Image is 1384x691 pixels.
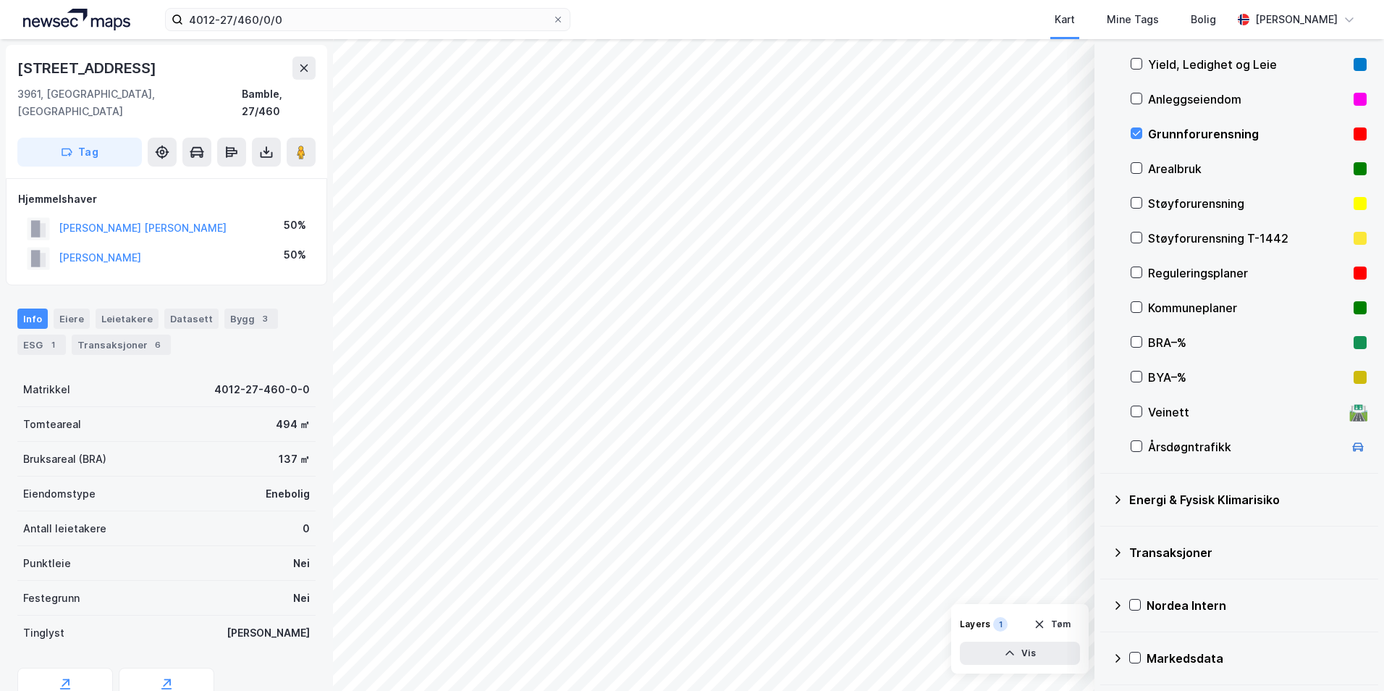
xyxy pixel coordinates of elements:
[279,451,310,468] div: 137 ㎡
[1107,11,1159,28] div: Mine Tags
[1148,56,1348,73] div: Yield, Ledighet og Leie
[23,520,106,537] div: Antall leietakere
[960,642,1080,665] button: Vis
[23,451,106,468] div: Bruksareal (BRA)
[23,9,130,30] img: logo.a4113a55bc3d86da70a041830d287a7e.svg
[23,624,64,642] div: Tinglyst
[23,485,96,503] div: Eiendomstype
[276,416,310,433] div: 494 ㎡
[224,309,278,329] div: Bygg
[17,56,159,80] div: [STREET_ADDRESS]
[1024,613,1080,636] button: Tøm
[258,311,272,326] div: 3
[1148,369,1348,386] div: BYA–%
[1191,11,1216,28] div: Bolig
[1312,621,1384,691] iframe: Chat Widget
[1349,403,1368,422] div: 🛣️
[293,590,310,607] div: Nei
[17,309,48,329] div: Info
[1148,230,1348,247] div: Støyforurensning T-1442
[23,590,80,607] div: Festegrunn
[960,619,990,630] div: Layers
[266,485,310,503] div: Enebolig
[242,85,316,120] div: Bamble, 27/460
[303,520,310,537] div: 0
[54,309,90,329] div: Eiere
[23,555,71,572] div: Punktleie
[993,617,1008,632] div: 1
[23,416,81,433] div: Tomteareal
[1255,11,1338,28] div: [PERSON_NAME]
[96,309,159,329] div: Leietakere
[1147,597,1367,614] div: Nordea Intern
[23,381,70,398] div: Matrikkel
[17,85,242,120] div: 3961, [GEOGRAPHIC_DATA], [GEOGRAPHIC_DATA]
[151,338,165,352] div: 6
[17,138,142,167] button: Tag
[46,338,60,352] div: 1
[1147,650,1367,667] div: Markedsdata
[18,190,315,208] div: Hjemmelshaver
[227,624,310,642] div: [PERSON_NAME]
[1129,544,1367,561] div: Transaksjoner
[1148,403,1343,421] div: Veinett
[1129,491,1367,508] div: Energi & Fysisk Klimarisiko
[164,309,219,329] div: Datasett
[72,335,171,355] div: Transaksjoner
[293,555,310,572] div: Nei
[17,335,66,355] div: ESG
[284,246,306,264] div: 50%
[1148,299,1348,317] div: Kommuneplaner
[183,9,552,30] input: Søk på adresse, matrikkel, gårdeiere, leietakere eller personer
[1148,264,1348,282] div: Reguleringsplaner
[1055,11,1075,28] div: Kart
[284,217,306,234] div: 50%
[1148,160,1348,177] div: Arealbruk
[1148,195,1348,212] div: Støyforurensning
[1148,91,1348,108] div: Anleggseiendom
[1148,125,1348,143] div: Grunnforurensning
[1148,438,1343,456] div: Årsdøgntrafikk
[214,381,310,398] div: 4012-27-460-0-0
[1148,334,1348,351] div: BRA–%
